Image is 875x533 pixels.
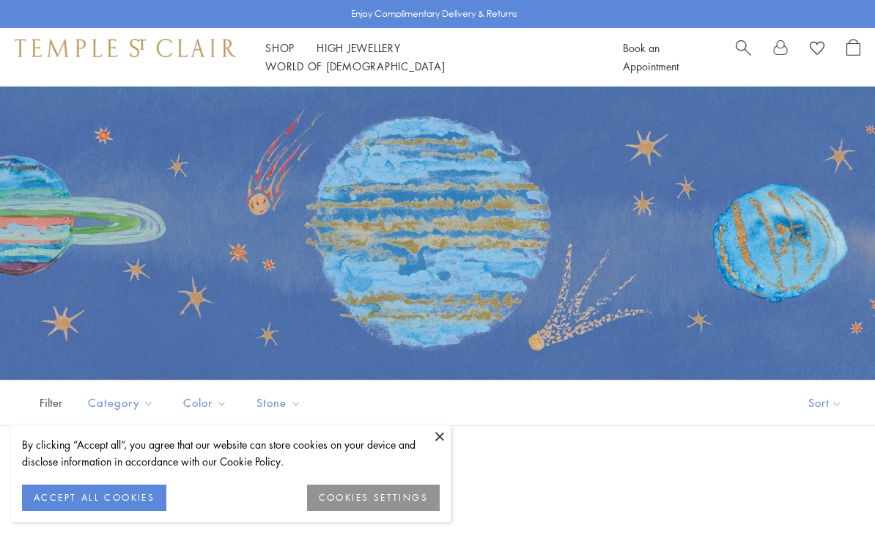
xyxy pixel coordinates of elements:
[307,485,440,511] button: COOKIES SETTINGS
[810,39,824,61] a: View Wishlist
[22,485,166,511] button: ACCEPT ALL COOKIES
[775,381,875,425] button: Show sort by
[802,464,860,518] iframe: Gorgias live chat messenger
[351,7,517,21] p: Enjoy Complimentary Delivery & Returns
[15,39,236,56] img: Temple St. Clair
[77,386,165,419] button: Category
[317,40,401,55] a: High JewelleryHigh Jewellery
[846,39,860,76] a: Open Shopping Bag
[172,386,238,419] button: Color
[265,40,295,55] a: ShopShop
[736,39,751,76] a: Search
[623,40,679,73] a: Book an Appointment
[249,394,312,412] span: Stone
[176,394,238,412] span: Color
[81,394,165,412] span: Category
[265,39,590,76] nav: Main navigation
[265,59,445,73] a: World of [DEMOGRAPHIC_DATA]World of [DEMOGRAPHIC_DATA]
[22,436,440,470] div: By clicking “Accept all”, you agree that our website can store cookies on your device and disclos...
[245,386,312,419] button: Stone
